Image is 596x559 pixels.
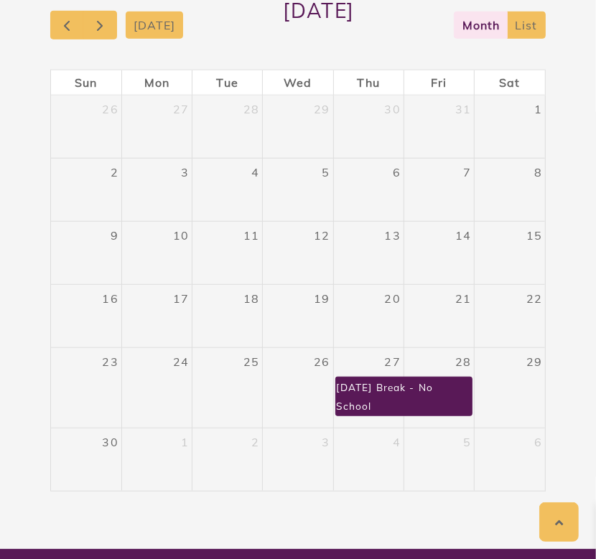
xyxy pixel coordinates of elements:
td: November 29, 2025 [475,348,545,428]
a: Friday [428,70,450,95]
a: November 3, 2025 [178,159,192,186]
td: November 21, 2025 [404,285,474,348]
a: November 4, 2025 [248,159,262,186]
a: December 3, 2025 [319,428,332,456]
a: December 4, 2025 [390,428,404,456]
td: November 13, 2025 [333,222,404,285]
td: November 16, 2025 [51,285,121,348]
a: October 31, 2025 [452,95,474,123]
td: November 2, 2025 [51,159,121,222]
a: November 20, 2025 [382,285,404,312]
a: November 13, 2025 [382,222,404,249]
a: December 2, 2025 [248,428,262,456]
a: Thursday [355,70,383,95]
button: Previous month [50,11,84,40]
button: Next month [83,11,117,40]
a: October 26, 2025 [99,95,121,123]
td: November 25, 2025 [192,348,263,428]
a: November 23, 2025 [99,348,121,375]
a: November 15, 2025 [523,222,545,249]
td: November 17, 2025 [121,285,192,348]
a: November 29, 2025 [523,348,545,375]
td: November 22, 2025 [475,285,545,348]
td: November 18, 2025 [192,285,263,348]
a: Tuesday [213,70,241,95]
td: November 14, 2025 [404,222,474,285]
a: November 25, 2025 [241,348,262,375]
td: November 24, 2025 [121,348,192,428]
a: November 28, 2025 [452,348,474,375]
td: November 23, 2025 [51,348,121,428]
a: November 6, 2025 [390,159,404,186]
a: October 29, 2025 [311,95,332,123]
a: December 6, 2025 [531,428,545,456]
td: December 2, 2025 [192,428,263,492]
td: November 8, 2025 [475,159,545,222]
a: November 17, 2025 [170,285,192,312]
a: November 9, 2025 [108,222,121,249]
td: October 30, 2025 [333,95,404,159]
a: November 1, 2025 [531,95,545,123]
div: [DATE] Break - No School [336,377,472,415]
a: November 8, 2025 [531,159,545,186]
td: November 10, 2025 [121,222,192,285]
td: November 15, 2025 [475,222,545,285]
a: November 7, 2025 [460,159,474,186]
button: month [454,11,508,39]
td: November 4, 2025 [192,159,263,222]
a: December 1, 2025 [178,428,192,456]
td: November 26, 2025 [263,348,333,428]
a: November 11, 2025 [241,222,262,249]
td: November 6, 2025 [333,159,404,222]
a: Wednesday [281,70,315,95]
a: November 5, 2025 [319,159,332,186]
td: December 4, 2025 [333,428,404,492]
td: December 1, 2025 [121,428,192,492]
td: December 3, 2025 [263,428,333,492]
a: November 21, 2025 [452,285,474,312]
td: November 1, 2025 [475,95,545,159]
td: November 20, 2025 [333,285,404,348]
td: November 12, 2025 [263,222,333,285]
a: November 22, 2025 [523,285,545,312]
a: November 26, 2025 [311,348,332,375]
td: October 29, 2025 [263,95,333,159]
td: November 11, 2025 [192,222,263,285]
a: November 14, 2025 [452,222,474,249]
a: November 12, 2025 [311,222,332,249]
a: October 28, 2025 [241,95,262,123]
td: November 30, 2025 [51,428,121,492]
a: Monday [141,70,172,95]
a: November 27, 2025 [382,348,404,375]
td: November 5, 2025 [263,159,333,222]
a: November 2, 2025 [108,159,121,186]
td: November 3, 2025 [121,159,192,222]
a: November 30, 2025 [99,428,121,456]
td: October 28, 2025 [192,95,263,159]
a: November 10, 2025 [170,222,192,249]
a: Saturday [496,70,523,95]
a: [DATE] Break - No School [335,377,473,416]
a: November 19, 2025 [311,285,332,312]
td: December 6, 2025 [475,428,545,492]
a: Sunday [72,70,100,95]
td: November 9, 2025 [51,222,121,285]
td: October 26, 2025 [51,95,121,159]
td: November 19, 2025 [263,285,333,348]
td: October 31, 2025 [404,95,474,159]
a: November 18, 2025 [241,285,262,312]
td: November 28, 2025 [404,348,474,428]
button: list [507,11,546,39]
a: October 27, 2025 [170,95,192,123]
button: [DATE] [126,11,184,39]
a: November 24, 2025 [170,348,192,375]
a: December 5, 2025 [460,428,474,456]
td: December 5, 2025 [404,428,474,492]
a: November 16, 2025 [99,285,121,312]
td: November 7, 2025 [404,159,474,222]
td: October 27, 2025 [121,95,192,159]
td: November 27, 2025 [333,348,404,428]
a: October 30, 2025 [382,95,404,123]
